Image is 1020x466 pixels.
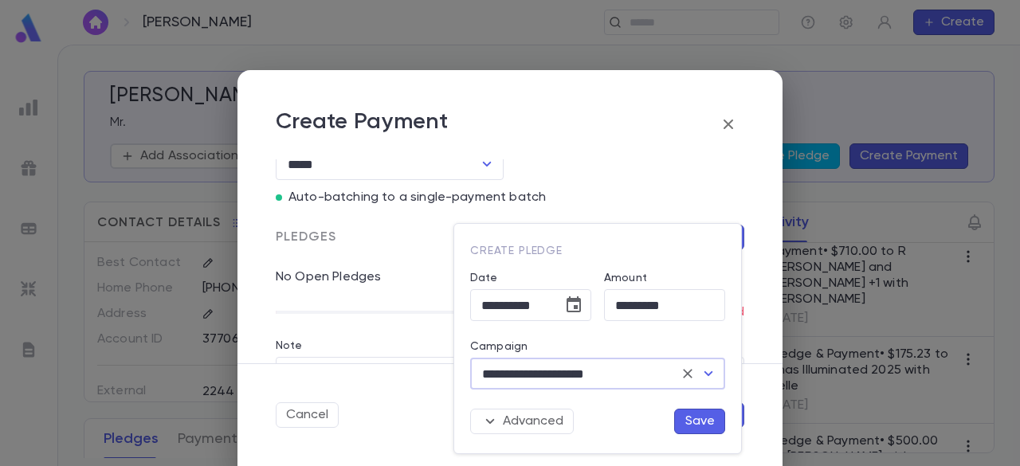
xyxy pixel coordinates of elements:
[677,362,699,385] button: Clear
[470,245,563,256] span: Create Pledge
[558,289,590,321] button: Choose date, selected date is Sep 30, 2025
[697,362,720,385] button: Open
[604,272,647,284] label: Amount
[470,272,591,284] label: Date
[674,409,725,434] button: Save
[470,409,574,434] button: Advanced
[470,340,528,353] label: Campaign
